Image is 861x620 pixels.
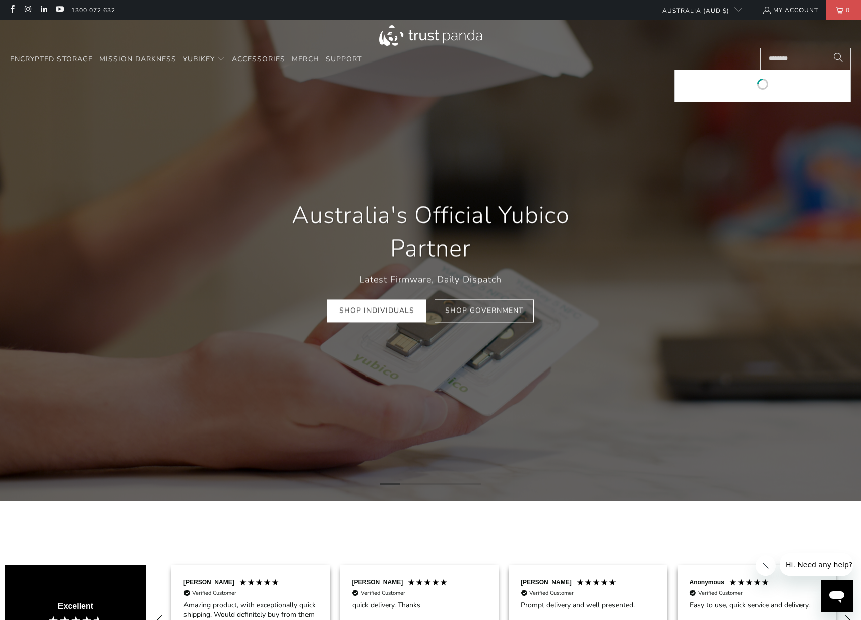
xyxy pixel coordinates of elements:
[352,600,487,610] div: quick delivery. Thanks
[58,601,93,612] div: Excellent
[380,483,400,485] li: Page dot 1
[690,578,724,587] div: Anonymous
[435,300,534,323] a: Shop Government
[461,483,481,485] li: Page dot 5
[264,273,597,287] p: Latest Firmware, Daily Dispatch
[826,48,851,70] button: Search
[232,54,285,64] span: Accessories
[576,578,619,589] div: 5 Stars
[407,578,450,589] div: 5 Stars
[5,521,856,551] iframe: Reviews Widget
[192,589,236,597] div: Verified Customer
[232,48,285,72] a: Accessories
[239,578,282,589] div: 5 Stars
[292,54,319,64] span: Merch
[292,48,319,72] a: Merch
[420,483,441,485] li: Page dot 3
[698,589,743,597] div: Verified Customer
[99,54,176,64] span: Mission Darkness
[379,25,482,46] img: Trust Panda Australia
[39,6,48,14] a: Trust Panda Australia on LinkedIn
[780,553,853,576] iframe: Message from company
[352,578,403,587] div: [PERSON_NAME]
[756,555,776,576] iframe: Close message
[183,48,225,72] summary: YubiKey
[400,483,420,485] li: Page dot 2
[10,48,362,72] nav: Translation missing: en.navigation.header.main_nav
[327,300,426,323] a: Shop Individuals
[326,54,362,64] span: Support
[99,48,176,72] a: Mission Darkness
[10,48,93,72] a: Encrypted Storage
[326,48,362,72] a: Support
[729,578,772,589] div: 5 Stars
[361,589,405,597] div: Verified Customer
[264,199,597,265] h1: Australia's Official Yubico Partner
[55,6,64,14] a: Trust Panda Australia on YouTube
[821,580,853,612] iframe: Button to launch messaging window
[441,483,461,485] li: Page dot 4
[529,589,574,597] div: Verified Customer
[23,6,32,14] a: Trust Panda Australia on Instagram
[183,578,234,587] div: [PERSON_NAME]
[760,48,851,70] input: Search...
[8,6,16,14] a: Trust Panda Australia on Facebook
[183,54,215,64] span: YubiKey
[521,600,655,610] div: Prompt delivery and well presented.
[521,578,572,587] div: [PERSON_NAME]
[10,54,93,64] span: Encrypted Storage
[690,600,824,610] div: Easy to use, quick service and delivery.
[762,5,818,16] a: My Account
[71,5,115,16] a: 1300 072 632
